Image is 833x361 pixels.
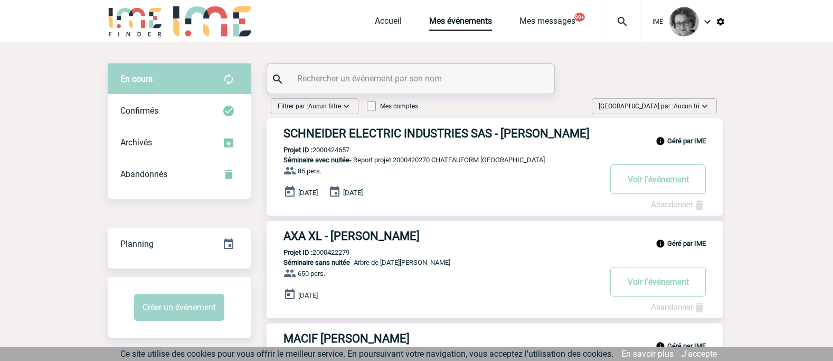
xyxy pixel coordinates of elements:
[108,127,251,159] div: Retrouvez ici tous les événements que vous avez décidé d'archiver
[267,127,723,140] a: SCHNEIDER ELECTRIC INDUSTRIES SAS - [PERSON_NAME]
[134,294,224,321] button: Créer un événement
[120,137,152,147] span: Archivés
[108,228,251,260] div: Retrouvez ici tous vos événements organisés par date et état d'avancement
[298,291,318,299] span: [DATE]
[599,101,699,112] span: [GEOGRAPHIC_DATA] par :
[656,239,665,248] img: info_black_24dp.svg
[108,6,163,36] img: IME-Finder
[652,18,663,25] span: IME
[681,349,717,359] a: J'accepte
[656,341,665,351] img: info_black_24dp.svg
[278,101,341,112] span: Filtrer par :
[621,349,674,359] a: En savoir plus
[429,16,492,31] a: Mes événements
[120,74,153,84] span: En cours
[298,167,321,175] span: 85 pers.
[267,332,723,345] a: MACIF [PERSON_NAME]
[651,200,706,209] a: Abandonner
[283,332,600,345] h3: MACIF [PERSON_NAME]
[574,13,585,22] button: 99+
[120,106,158,116] span: Confirmés
[108,159,251,190] div: Retrouvez ici tous vos événements annulés
[367,103,418,110] label: Mes comptes
[283,127,600,140] h3: SCHNEIDER ELECTRIC INDUSTRIES SAS - [PERSON_NAME]
[283,146,313,154] b: Projet ID :
[610,267,706,297] button: Voir l'événement
[267,156,600,164] p: - Report projet 2000420270 CHATEAUFORM [GEOGRAPHIC_DATA]
[519,16,575,31] a: Mes messages
[120,169,167,179] span: Abandonnés
[267,258,600,266] p: - Arbre de [DATE][PERSON_NAME]
[108,63,251,95] div: Retrouvez ici tous vos évènements avant confirmation
[108,228,251,259] a: Planning
[283,258,350,266] span: Séminaire sans nuitée
[267,248,349,256] p: 2000422279
[699,101,710,112] img: baseline_expand_more_white_24dp-b.png
[651,302,706,312] a: Abandonner
[283,229,600,243] h3: AXA XL - [PERSON_NAME]
[610,164,706,194] button: Voir l'événement
[120,239,154,249] span: Planning
[674,103,699,110] span: Aucun tri
[667,342,706,350] b: Géré par IME
[267,146,349,154] p: 2000424657
[298,270,325,277] span: 650 pers.
[667,239,706,247] b: Géré par IME
[283,248,313,256] b: Projet ID :
[283,156,349,164] span: Séminaire avec nuitée
[343,189,363,197] span: [DATE]
[120,349,613,359] span: Ce site utilise des cookies pour vous offrir le meilleur service. En poursuivant votre navigation...
[669,7,699,36] img: 101028-0.jpg
[375,16,402,31] a: Accueil
[267,229,723,243] a: AXA XL - [PERSON_NAME]
[656,136,665,146] img: info_black_24dp.svg
[341,101,352,112] img: baseline_expand_more_white_24dp-b.png
[298,189,318,197] span: [DATE]
[308,103,341,110] span: Aucun filtre
[295,71,529,86] input: Rechercher un événement par son nom
[667,137,706,145] b: Géré par IME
